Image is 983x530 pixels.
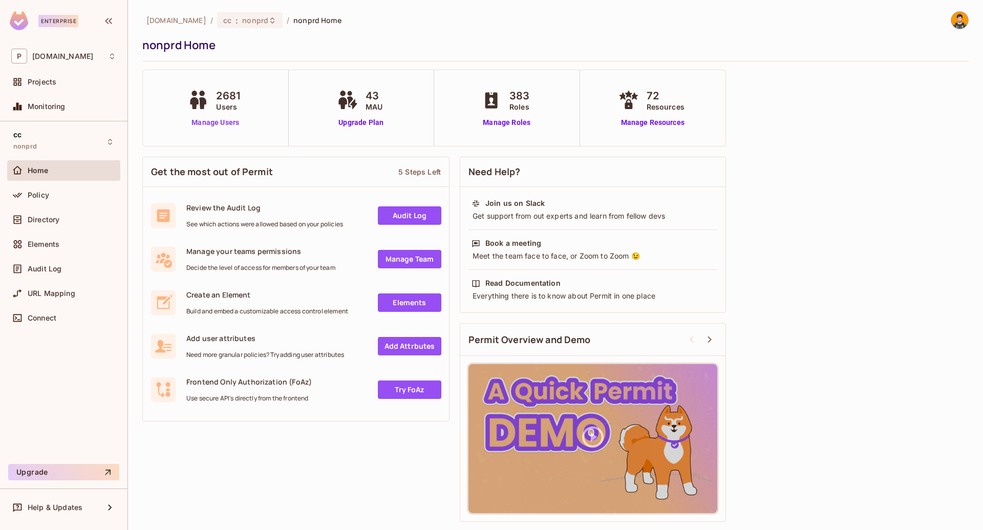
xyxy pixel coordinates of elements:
a: Add Attrbutes [378,337,441,355]
li: / [210,15,213,25]
div: Everything there is to know about Permit in one place [472,291,714,301]
span: Users [216,101,240,112]
div: Read Documentation [485,278,561,288]
span: Use secure API's directly from the frontend [186,394,312,402]
span: Connect [28,314,56,322]
span: Need more granular policies? Try adding user attributes [186,351,344,359]
span: Projects [28,78,56,86]
div: Book a meeting [485,238,541,248]
span: Roles [509,101,529,112]
div: Get support from out experts and learn from fellow devs [472,211,714,221]
button: Upgrade [8,464,119,480]
a: Audit Log [378,206,441,225]
span: Decide the level of access for members of your team [186,264,335,272]
img: SReyMgAAAABJRU5ErkJggg== [10,11,28,30]
span: nonprd Home [293,15,341,25]
span: Audit Log [28,265,61,273]
img: Thiago Martins [951,12,968,29]
span: MAU [366,101,382,112]
div: Enterprise [38,15,78,27]
span: Get the most out of Permit [151,165,273,178]
span: Permit Overview and Demo [468,333,591,346]
div: Meet the team face to face, or Zoom to Zoom 😉 [472,251,714,261]
a: Elements [378,293,441,312]
span: Add user attributes [186,333,344,343]
span: Elements [28,240,59,248]
span: 43 [366,88,382,103]
span: Help & Updates [28,503,82,512]
span: Manage your teams permissions [186,246,335,256]
a: Manage Resources [616,117,690,128]
li: / [287,15,289,25]
span: nonprd [13,142,37,151]
span: Frontend Only Authorization (FoAz) [186,377,312,387]
span: Policy [28,191,49,199]
div: 5 Steps Left [398,167,441,177]
span: Workspace: pluto.tv [32,52,93,60]
a: Upgrade Plan [335,117,388,128]
span: the active workspace [146,15,206,25]
span: cc [13,131,22,139]
span: Directory [28,216,59,224]
span: URL Mapping [28,289,75,298]
a: Manage Team [378,250,441,268]
span: Resources [647,101,685,112]
div: Join us on Slack [485,198,545,208]
div: nonprd Home [142,37,964,53]
a: Try FoAz [378,380,441,399]
span: nonprd [242,15,268,25]
span: Review the Audit Log [186,203,343,213]
span: : [235,16,239,25]
span: See which actions were allowed based on your policies [186,220,343,228]
span: 2681 [216,88,240,103]
a: Manage Roles [479,117,535,128]
span: cc [223,15,231,25]
span: 383 [509,88,529,103]
a: Manage Users [185,117,245,128]
span: Monitoring [28,102,66,111]
span: Create an Element [186,290,348,300]
span: Home [28,166,49,175]
span: 72 [647,88,685,103]
span: Need Help? [468,165,521,178]
span: P [11,49,27,63]
span: Build and embed a customizable access control element [186,307,348,315]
